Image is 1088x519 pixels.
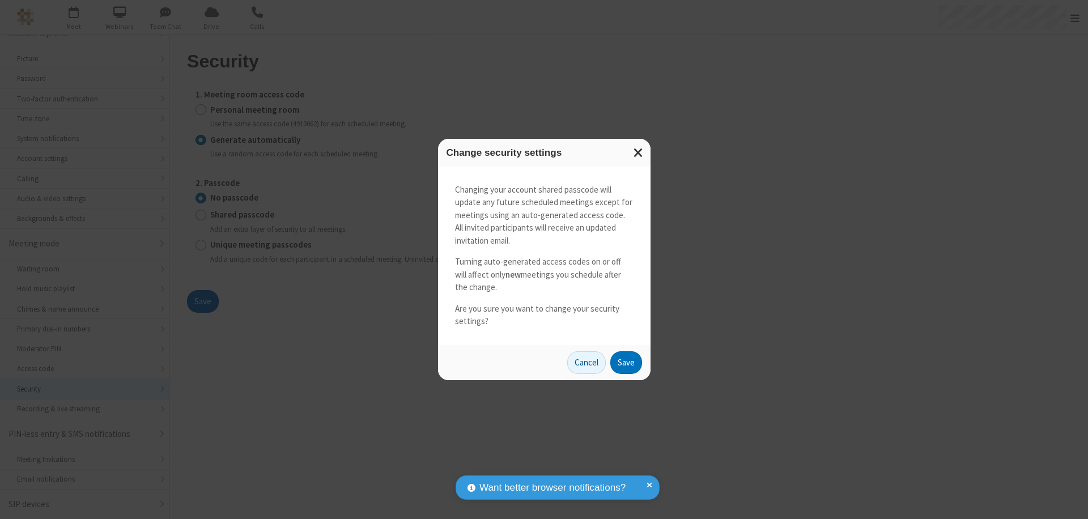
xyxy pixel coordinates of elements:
p: Changing your account shared passcode will update any future scheduled meetings except for meetin... [455,184,634,248]
button: Close modal [627,139,651,167]
span: Want better browser notifications? [479,480,626,495]
button: Cancel [567,351,606,374]
p: Turning auto-generated access codes on or off will affect only meetings you schedule after the ch... [455,256,634,294]
button: Save [610,351,642,374]
p: Are you sure you want to change your security settings? [455,303,634,328]
strong: new [505,269,521,280]
h3: Change security settings [447,147,642,158]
